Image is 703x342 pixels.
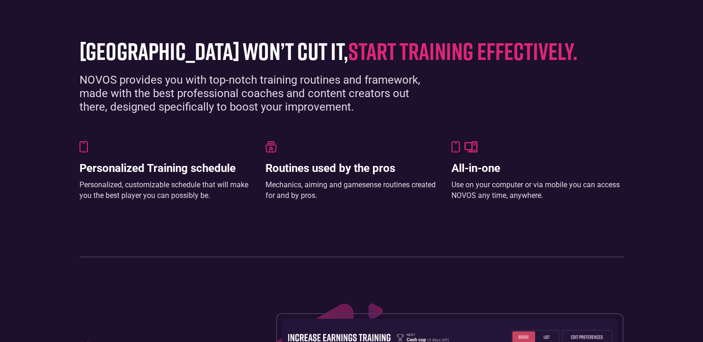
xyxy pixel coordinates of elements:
div: NOVOS provides you with top-notch training routines and framework, made with the best professiona... [80,73,438,113]
div: Use on your computer or via mobile you can access NOVOS any time, anywhere. [451,180,623,201]
h3: Personalized Training schedule [80,162,252,175]
h1: [GEOGRAPHIC_DATA] won’t cut it, [80,38,610,64]
span: start training effectively. [348,36,577,65]
h3: All-in-one [451,162,623,175]
div: Personalized, customizable schedule that will make you the best player you can possibly be. [80,180,252,201]
div: Mechanics, aiming and gamesense routines created for and by pros. [265,180,438,201]
h3: Routines used by the pros [265,162,438,175]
